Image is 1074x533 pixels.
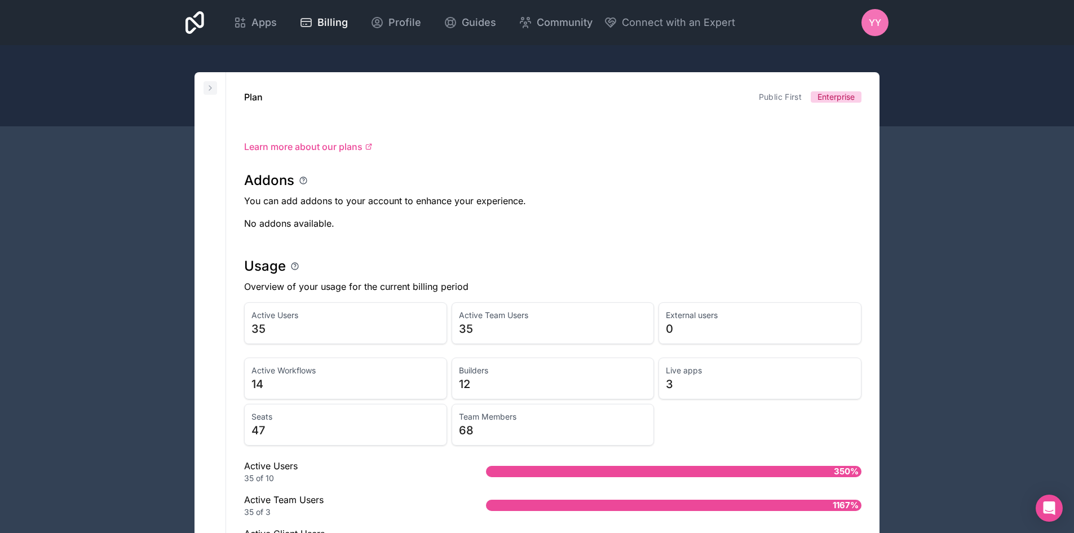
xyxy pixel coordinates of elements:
[317,15,348,30] span: Billing
[388,15,421,30] span: Profile
[459,411,647,422] span: Team Members
[251,422,440,438] span: 47
[435,10,505,35] a: Guides
[459,321,647,337] span: 35
[244,493,450,518] div: Active Team Users
[666,321,854,337] span: 0
[604,15,735,30] button: Connect with an Expert
[869,16,881,29] span: YY
[244,171,294,190] h1: Addons
[224,10,286,35] a: Apps
[251,15,277,30] span: Apps
[244,506,450,518] div: 35 of 3
[459,376,647,392] span: 12
[251,321,440,337] span: 35
[1036,495,1063,522] div: Open Intercom Messenger
[759,92,802,102] a: Public First
[251,376,440,392] span: 14
[251,365,440,376] span: Active Workflows
[244,90,263,104] h1: Plan
[361,10,430,35] a: Profile
[244,140,861,153] a: Learn more about our plans
[622,15,735,30] span: Connect with an Expert
[244,217,334,230] p: No addons available.
[459,422,647,438] span: 68
[244,473,450,484] div: 35 of 10
[817,91,855,103] span: Enterprise
[244,280,861,293] p: Overview of your usage for the current billing period
[510,10,602,35] a: Community
[244,194,861,208] p: You can add addons to your account to enhance your experience.
[462,15,496,30] span: Guides
[830,496,861,515] span: 1167%
[537,15,593,30] span: Community
[459,365,647,376] span: Builders
[290,10,357,35] a: Billing
[666,310,854,321] span: External users
[251,411,440,422] span: Seats
[244,257,286,275] h1: Usage
[244,140,363,153] span: Learn more about our plans
[666,365,854,376] span: Live apps
[244,459,450,484] div: Active Users
[251,310,440,321] span: Active Users
[459,310,647,321] span: Active Team Users
[831,462,861,481] span: 350%
[666,376,854,392] span: 3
